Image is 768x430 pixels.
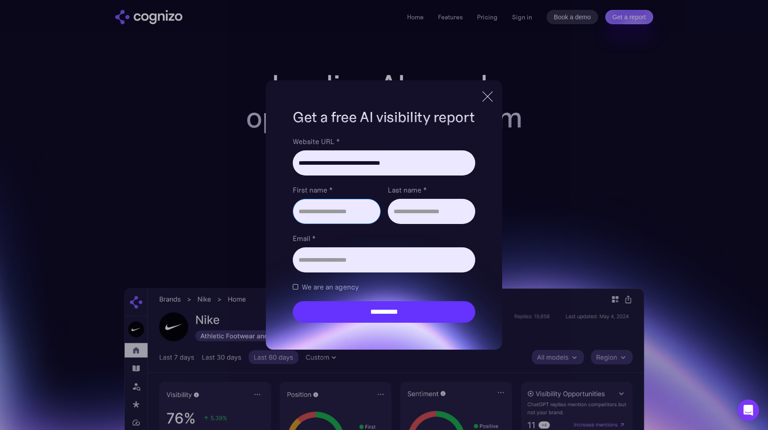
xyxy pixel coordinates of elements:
label: Last name * [388,184,475,195]
label: Email * [293,233,475,244]
span: We are an agency [302,281,359,292]
label: Website URL * [293,136,475,147]
label: First name * [293,184,380,195]
h1: Get a free AI visibility report [293,107,475,127]
div: Open Intercom Messenger [738,399,759,421]
form: Brand Report Form [293,136,475,323]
